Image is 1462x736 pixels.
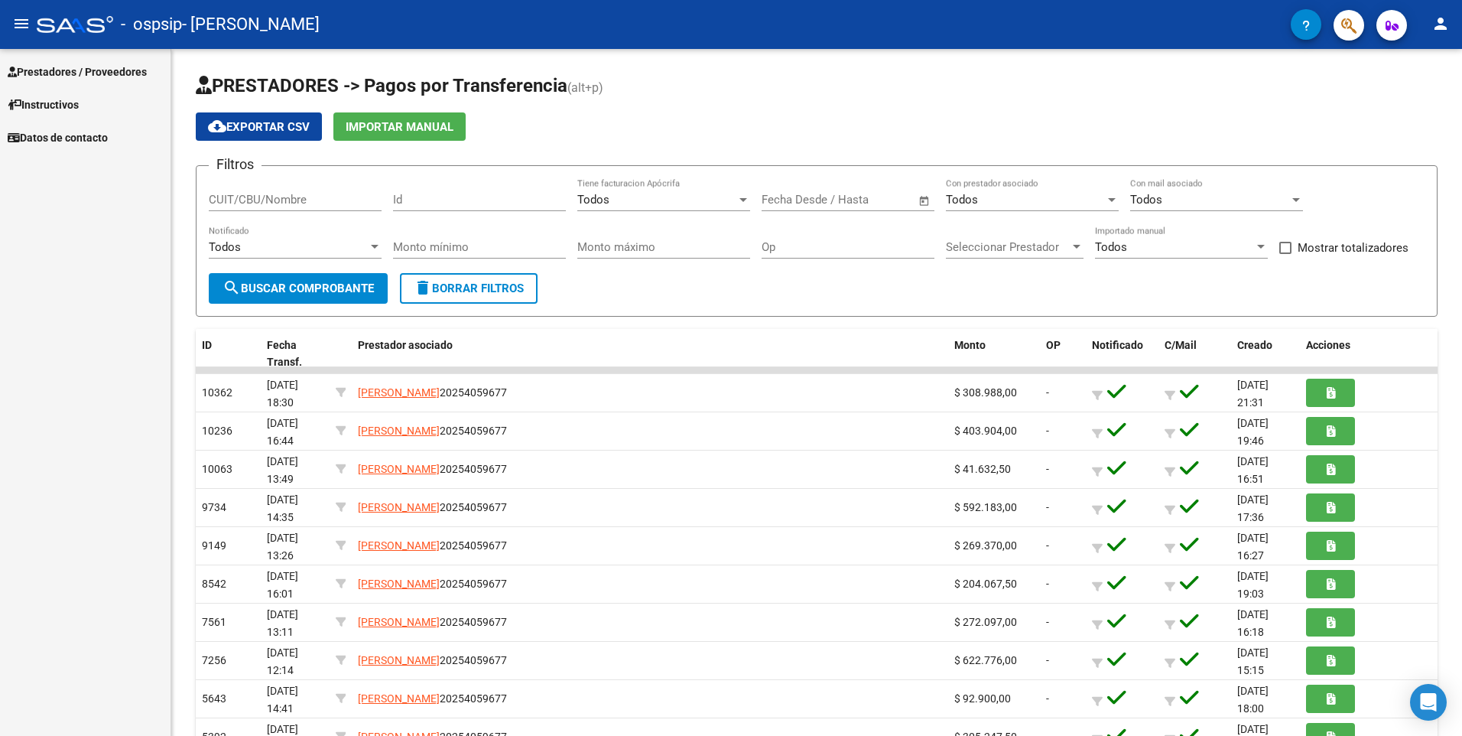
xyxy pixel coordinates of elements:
span: (alt+p) [567,80,603,95]
span: 20254059677 [358,539,507,552]
span: $ 403.904,00 [954,425,1017,437]
span: [DATE] 17:36 [1237,493,1269,523]
datatable-header-cell: Notificado [1086,329,1158,379]
span: Seleccionar Prestador [946,240,1070,254]
datatable-header-cell: Acciones [1300,329,1438,379]
span: [PERSON_NAME] [358,463,440,475]
mat-icon: delete [414,278,432,297]
h3: Filtros [209,154,262,175]
span: 5643 [202,692,226,705]
span: [DATE] 16:18 [1237,608,1269,638]
span: Monto [954,339,986,351]
span: [DATE] 16:44 [267,417,298,447]
span: PRESTADORES -> Pagos por Transferencia [196,75,567,96]
span: - [1046,463,1049,475]
span: [PERSON_NAME] [358,425,440,437]
input: Start date [762,193,811,207]
span: Todos [577,193,609,207]
span: 7256 [202,654,226,666]
span: Todos [946,193,978,207]
span: ID [202,339,212,351]
span: [PERSON_NAME] [358,692,440,705]
span: Instructivos [8,96,79,113]
span: 20254059677 [358,501,507,513]
datatable-header-cell: Monto [948,329,1040,379]
span: [PERSON_NAME] [358,501,440,513]
span: [DATE] 13:11 [267,608,298,638]
span: Borrar Filtros [414,282,524,295]
span: [PERSON_NAME] [358,386,440,399]
span: [DATE] 13:49 [267,455,298,485]
span: [DATE] 16:27 [1237,532,1269,562]
span: 10236 [202,425,232,437]
span: 20254059677 [358,463,507,475]
span: Creado [1237,339,1272,351]
span: 10362 [202,386,232,399]
span: Exportar CSV [208,120,310,134]
span: C/Mail [1165,339,1197,351]
span: [DATE] 18:30 [267,379,298,409]
input: End date [825,193,899,207]
span: - [1046,425,1049,437]
span: 9149 [202,539,226,552]
span: $ 592.183,00 [954,501,1017,513]
mat-icon: person [1431,15,1450,33]
span: Todos [1130,193,1162,207]
span: $ 41.632,50 [954,463,1011,475]
span: - [1046,616,1049,628]
span: 7561 [202,616,226,628]
span: - ospsip [121,8,182,41]
span: Mostrar totalizadores [1298,239,1408,257]
span: - [1046,692,1049,705]
span: 20254059677 [358,386,507,399]
button: Borrar Filtros [400,273,538,304]
span: Prestador asociado [358,339,453,351]
span: [DATE] 14:41 [267,685,298,715]
span: [PERSON_NAME] [358,616,440,628]
button: Importar Manual [333,112,466,141]
span: [DATE] 12:14 [267,646,298,676]
span: - [1046,386,1049,399]
span: Notificado [1092,339,1143,351]
span: 20254059677 [358,654,507,666]
span: Fecha Transf. [267,339,302,369]
span: [DATE] 14:35 [267,493,298,523]
span: 20254059677 [358,616,507,628]
datatable-header-cell: Fecha Transf. [261,329,330,379]
span: 9734 [202,501,226,513]
span: - [1046,578,1049,590]
span: 10063 [202,463,232,475]
span: [DATE] 15:15 [1237,646,1269,676]
span: [DATE] 13:26 [267,532,298,562]
span: 20254059677 [358,578,507,590]
span: 8542 [202,578,226,590]
datatable-header-cell: Creado [1231,329,1300,379]
button: Buscar Comprobante [209,273,388,304]
span: - [1046,539,1049,552]
span: - [PERSON_NAME] [182,8,320,41]
datatable-header-cell: ID [196,329,261,379]
span: [DATE] 16:01 [267,570,298,600]
span: - [1046,501,1049,513]
span: Buscar Comprobante [223,282,374,295]
span: $ 622.776,00 [954,654,1017,666]
span: Datos de contacto [8,129,108,146]
span: 20254059677 [358,425,507,437]
span: Prestadores / Proveedores [8,64,147,80]
mat-icon: search [223,278,241,297]
span: [DATE] 19:46 [1237,417,1269,447]
datatable-header-cell: Prestador asociado [352,329,948,379]
span: $ 204.067,50 [954,578,1017,590]
datatable-header-cell: C/Mail [1158,329,1231,379]
mat-icon: menu [12,15,31,33]
span: [PERSON_NAME] [358,539,440,552]
mat-icon: cloud_download [208,117,226,135]
button: Open calendar [916,192,934,210]
span: Todos [1095,240,1127,254]
button: Exportar CSV [196,112,322,141]
span: 20254059677 [358,692,507,705]
span: [PERSON_NAME] [358,654,440,666]
span: Todos [209,240,241,254]
span: [DATE] 16:51 [1237,455,1269,485]
span: $ 308.988,00 [954,386,1017,399]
